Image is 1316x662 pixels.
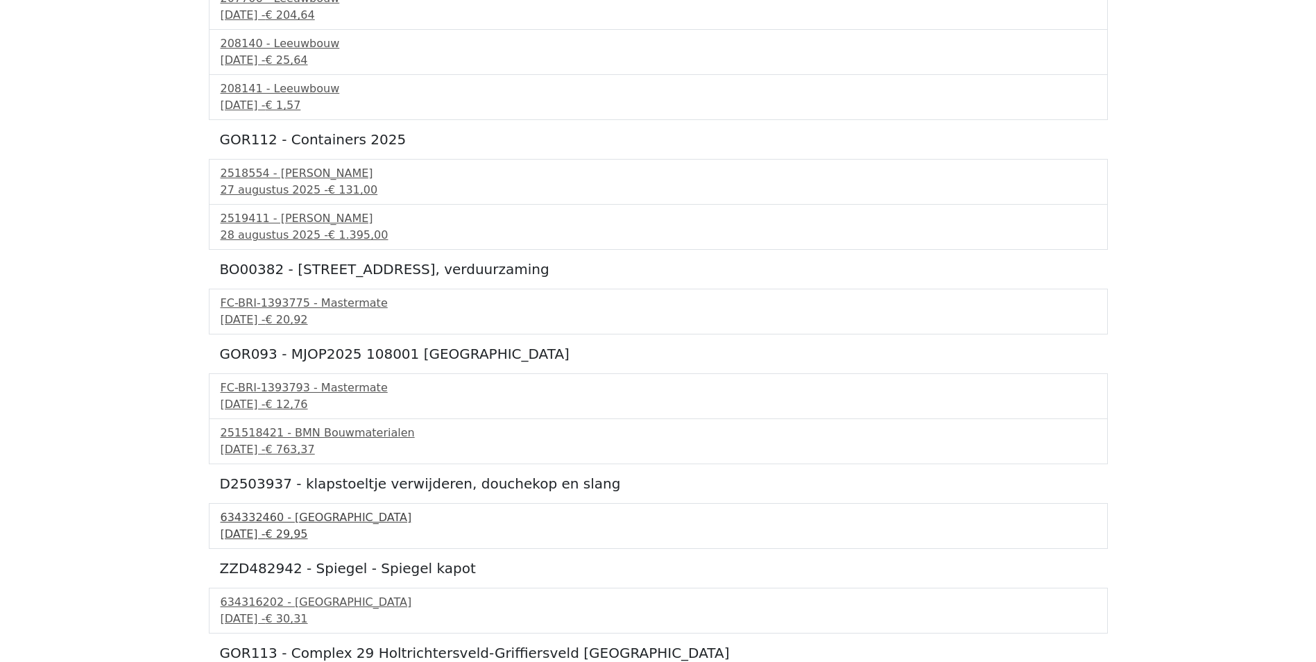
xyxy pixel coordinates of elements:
[221,35,1096,52] div: 208140 - Leeuwbouw
[220,560,1097,577] h5: ZZD482942 - Spiegel - Spiegel kapot
[220,131,1097,148] h5: GOR112 - Containers 2025
[220,645,1097,661] h5: GOR113 - Complex 29 Holtrichtersveld-Griffiersveld [GEOGRAPHIC_DATA]
[221,182,1096,198] div: 27 augustus 2025 -
[221,97,1096,114] div: [DATE] -
[221,441,1096,458] div: [DATE] -
[328,183,377,196] span: € 131,00
[221,594,1096,611] div: 634316202 - [GEOGRAPHIC_DATA]
[265,527,307,541] span: € 29,95
[221,526,1096,543] div: [DATE] -
[221,210,1096,227] div: 2519411 - [PERSON_NAME]
[265,612,307,625] span: € 30,31
[220,346,1097,362] h5: GOR093 - MJOP2025 108001 [GEOGRAPHIC_DATA]
[221,380,1096,413] a: FC-BRI-1393793 - Mastermate[DATE] -€ 12,76
[221,295,1096,328] a: FC-BRI-1393775 - Mastermate[DATE] -€ 20,92
[221,80,1096,97] div: 208141 - Leeuwbouw
[221,80,1096,114] a: 208141 - Leeuwbouw[DATE] -€ 1,57
[265,443,314,456] span: € 763,37
[221,295,1096,312] div: FC-BRI-1393775 - Mastermate
[265,8,314,22] span: € 204,64
[265,313,307,326] span: € 20,92
[221,227,1096,244] div: 28 augustus 2025 -
[265,398,307,411] span: € 12,76
[221,52,1096,69] div: [DATE] -
[221,611,1096,627] div: [DATE] -
[221,594,1096,627] a: 634316202 - [GEOGRAPHIC_DATA][DATE] -€ 30,31
[265,99,300,112] span: € 1,57
[221,380,1096,396] div: FC-BRI-1393793 - Mastermate
[221,35,1096,69] a: 208140 - Leeuwbouw[DATE] -€ 25,64
[265,53,307,67] span: € 25,64
[221,425,1096,441] div: 251518421 - BMN Bouwmaterialen
[328,228,388,241] span: € 1.395,00
[221,210,1096,244] a: 2519411 - [PERSON_NAME]28 augustus 2025 -€ 1.395,00
[221,425,1096,458] a: 251518421 - BMN Bouwmaterialen[DATE] -€ 763,37
[221,312,1096,328] div: [DATE] -
[220,261,1097,278] h5: BO00382 - [STREET_ADDRESS], verduurzaming
[220,475,1097,492] h5: D2503937 - klapstoeltje verwijderen, douchekop en slang
[221,165,1096,198] a: 2518554 - [PERSON_NAME]27 augustus 2025 -€ 131,00
[221,165,1096,182] div: 2518554 - [PERSON_NAME]
[221,509,1096,543] a: 634332460 - [GEOGRAPHIC_DATA][DATE] -€ 29,95
[221,396,1096,413] div: [DATE] -
[221,509,1096,526] div: 634332460 - [GEOGRAPHIC_DATA]
[221,7,1096,24] div: [DATE] -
